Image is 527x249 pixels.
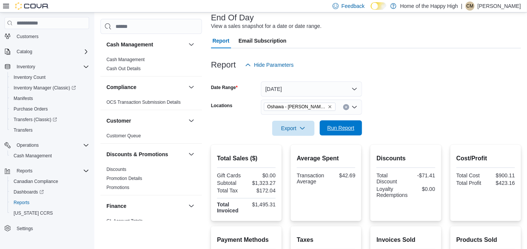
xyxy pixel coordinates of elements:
[106,66,141,72] span: Cash Out Details
[187,201,196,211] button: Finance
[456,235,515,244] h2: Products Sold
[211,103,233,109] label: Locations
[14,178,58,184] span: Canadian Compliance
[14,189,44,195] span: Dashboards
[327,124,354,132] span: Run Report
[2,166,92,176] button: Reports
[211,60,236,69] h3: Report
[407,172,435,178] div: -$71.41
[8,104,92,114] button: Purchase Orders
[106,176,142,181] a: Promotion Details
[14,62,38,71] button: Inventory
[8,176,92,187] button: Canadian Compliance
[465,2,475,11] div: Carson MacDonald
[14,32,42,41] a: Customers
[106,218,143,224] a: GL Account Totals
[456,154,515,163] h2: Cost/Profit
[100,98,202,110] div: Compliance
[297,172,325,184] div: Transaction Average
[100,55,202,76] div: Cash Management
[14,117,57,123] span: Transfers (Classic)
[14,141,89,150] span: Operations
[297,235,355,244] h2: Taxes
[11,198,32,207] a: Reports
[106,202,185,210] button: Finance
[328,172,356,178] div: $42.69
[376,186,408,198] div: Loyalty Redemptions
[14,47,35,56] button: Catalog
[187,116,196,125] button: Customer
[2,46,92,57] button: Catalog
[187,40,196,49] button: Cash Management
[242,57,297,72] button: Hide Parameters
[14,47,89,56] span: Catalog
[14,200,29,206] span: Reports
[2,31,92,41] button: Customers
[11,188,89,197] span: Dashboards
[211,13,254,22] h3: End Of Day
[106,117,185,124] button: Customer
[217,172,245,178] div: Gift Cards
[14,141,42,150] button: Operations
[187,83,196,92] button: Compliance
[351,104,357,110] button: Open list of options
[14,85,76,91] span: Inventory Manager (Classic)
[8,93,92,104] button: Manifests
[213,33,230,48] span: Report
[11,198,89,207] span: Reports
[106,166,126,172] span: Discounts
[2,140,92,151] button: Operations
[211,22,322,30] div: View a sales snapshot for a date or date range.
[217,188,245,194] div: Total Tax
[11,126,89,135] span: Transfers
[17,34,39,40] span: Customers
[320,120,362,135] button: Run Report
[2,223,92,234] button: Settings
[248,172,276,178] div: $0.00
[248,180,276,186] div: $1,323.27
[11,177,61,186] a: Canadian Compliance
[343,104,349,110] button: Clear input
[8,125,92,135] button: Transfers
[11,83,79,92] a: Inventory Manager (Classic)
[11,151,55,160] a: Cash Management
[11,94,89,103] span: Manifests
[187,150,196,159] button: Discounts & Promotions
[106,57,145,63] span: Cash Management
[11,209,56,218] a: [US_STATE] CCRS
[106,83,185,91] button: Compliance
[11,177,89,186] span: Canadian Compliance
[11,151,89,160] span: Cash Management
[106,151,168,158] h3: Discounts & Promotions
[467,2,474,11] span: CM
[11,83,89,92] span: Inventory Manager (Classic)
[106,66,141,71] a: Cash Out Details
[8,187,92,197] a: Dashboards
[254,61,294,69] span: Hide Parameters
[8,151,92,161] button: Cash Management
[400,2,458,11] p: Home of the Happy High
[106,151,185,158] button: Discounts & Promotions
[106,133,141,138] a: Customer Queue
[217,154,276,163] h2: Total Sales ($)
[14,224,36,233] a: Settings
[14,31,89,41] span: Customers
[14,224,89,233] span: Settings
[8,72,92,83] button: Inventory Count
[17,168,32,174] span: Reports
[15,2,49,10] img: Cova
[106,100,181,105] a: OCS Transaction Submission Details
[8,83,92,93] a: Inventory Manager (Classic)
[11,73,89,82] span: Inventory Count
[217,201,239,214] strong: Total Invoiced
[17,142,39,148] span: Operations
[264,103,336,111] span: Oshawa - Gibb St - Friendly Stranger
[106,218,143,224] span: GL Account Totals
[411,186,435,192] div: $0.00
[14,127,32,133] span: Transfers
[11,105,89,114] span: Purchase Orders
[106,117,131,124] h3: Customer
[14,166,35,175] button: Reports
[100,217,202,238] div: Finance
[106,83,136,91] h3: Compliance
